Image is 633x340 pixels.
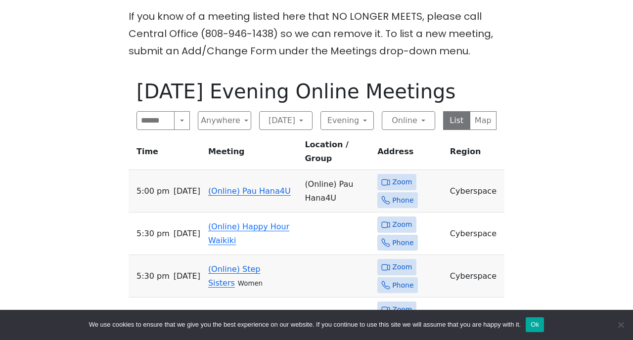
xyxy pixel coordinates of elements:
button: List [443,111,470,130]
span: 5:30 PM [136,227,170,241]
th: Meeting [204,138,301,170]
span: Zoom [392,261,412,273]
span: Phone [392,194,413,207]
button: Online [382,111,435,130]
button: Ok [526,317,544,332]
button: Map [470,111,497,130]
span: Zoom [392,218,412,231]
span: Phone [392,279,413,292]
span: We use cookies to ensure that we give you the best experience on our website. If you continue to ... [89,320,521,330]
span: [DATE] [174,184,200,198]
th: Address [373,138,446,170]
p: If you know of a meeting listed here that NO LONGER MEETS, please call Central Office (808-946-14... [129,8,504,60]
a: (Online) Happy Hour Waikiki [208,222,289,245]
button: Anywhere [198,111,251,130]
span: Phone [392,237,413,249]
th: Region [446,138,504,170]
h1: [DATE] Evening Online Meetings [136,80,497,103]
a: (Online) Pau Hana4U [208,186,291,196]
a: (Online) Step Sisters [208,264,261,288]
small: Women [238,280,263,287]
span: No [616,320,626,330]
button: [DATE] [259,111,313,130]
td: (Online) Pau Hana4U [301,170,373,212]
span: 5:30 PM [136,269,170,283]
td: Cyberspace [446,212,504,255]
td: Cyberspace [446,255,504,297]
span: [DATE] [174,227,200,241]
th: Location / Group [301,138,373,170]
td: Cyberspace [446,170,504,212]
input: Search [136,111,175,130]
span: 5:00 PM [136,184,170,198]
th: Time [129,138,204,170]
button: Evening [320,111,374,130]
span: Zoom [392,176,412,188]
span: Zoom [392,303,412,316]
td: Cyberspace [446,297,504,340]
button: Search [174,111,190,130]
span: [DATE] [174,269,200,283]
